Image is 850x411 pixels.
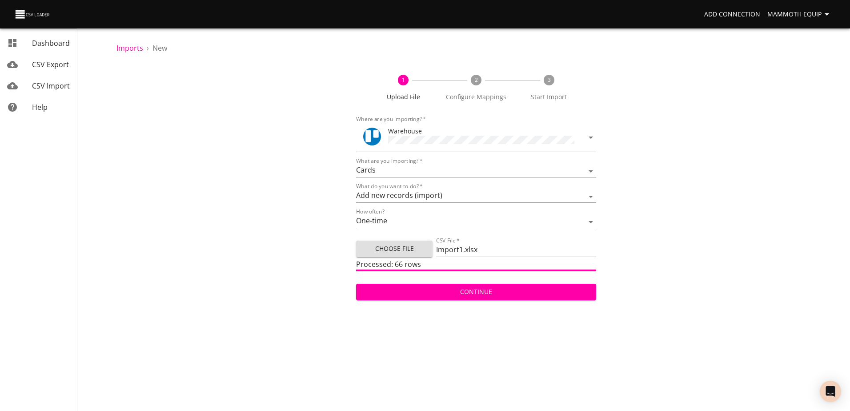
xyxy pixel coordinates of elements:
[356,241,433,257] button: Choose File
[388,127,422,135] span: Warehouse
[356,117,426,122] label: Where are you importing?
[704,9,760,20] span: Add Connection
[356,209,385,214] label: How often?
[363,243,425,254] span: Choose File
[402,76,405,84] text: 1
[147,43,149,53] li: ›
[356,123,596,152] div: ToolWarehouse
[363,128,381,145] img: Trello
[32,81,70,91] span: CSV Import
[116,43,143,53] a: Imports
[32,38,70,48] span: Dashboard
[14,8,52,20] img: CSV Loader
[475,76,478,84] text: 2
[363,286,589,298] span: Continue
[32,102,48,112] span: Help
[152,43,167,53] span: New
[767,9,832,20] span: Mammoth Equip
[764,6,836,23] button: Mammoth Equip
[516,93,582,101] span: Start Import
[363,128,381,145] div: Tool
[32,60,69,69] span: CSV Export
[356,259,421,269] span: Processed: 66 rows
[547,76,550,84] text: 3
[356,184,423,189] label: What do you want to do?
[443,93,509,101] span: Configure Mappings
[701,6,764,23] a: Add Connection
[356,158,422,164] label: What are you importing?
[436,238,460,243] label: CSV File
[820,381,841,402] div: Open Intercom Messenger
[356,284,596,300] button: Continue
[370,93,436,101] span: Upload File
